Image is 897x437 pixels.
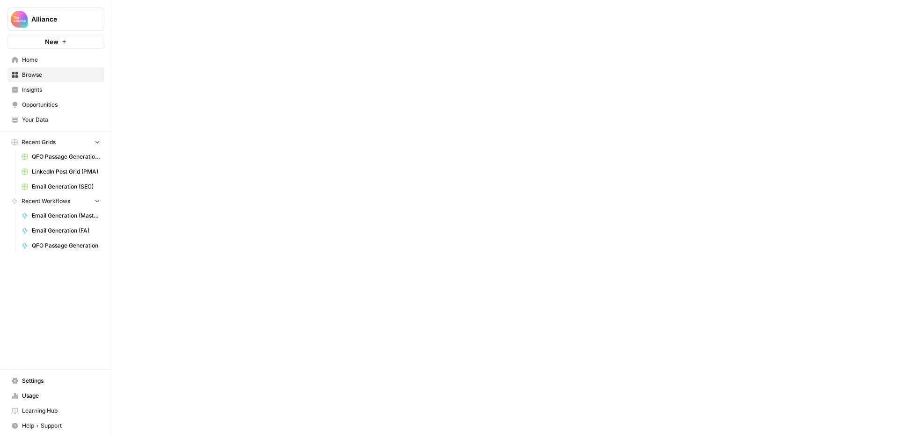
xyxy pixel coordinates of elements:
button: New [7,35,104,49]
a: Learning Hub [7,403,104,418]
a: QFO Passage Generation (PMA) [17,149,104,164]
span: QFO Passage Generation [32,241,100,250]
a: Your Data [7,112,104,127]
span: LinkedIn Post Grid (PMA) [32,168,100,176]
a: Email Generation (FA) [17,223,104,238]
span: Settings [22,377,100,385]
span: Email Generation (SEC) [32,182,100,191]
span: Recent Grids [22,138,56,146]
a: Browse [7,67,104,82]
span: Email Generation (FA) [32,226,100,235]
span: Usage [22,392,100,400]
a: Email Generation (SEC) [17,179,104,194]
span: Opportunities [22,101,100,109]
span: Home [22,56,100,64]
a: Home [7,52,104,67]
span: Learning Hub [22,407,100,415]
img: Alliance Logo [11,11,28,28]
a: LinkedIn Post Grid (PMA) [17,164,104,179]
button: Recent Grids [7,135,104,149]
span: Help + Support [22,422,100,430]
button: Help + Support [7,418,104,433]
span: Email Generation (Master) [32,211,100,220]
span: Browse [22,71,100,79]
span: Recent Workflows [22,197,70,205]
span: QFO Passage Generation (PMA) [32,153,100,161]
a: Email Generation (Master) [17,208,104,223]
span: Your Data [22,116,100,124]
button: Workspace: Alliance [7,7,104,31]
a: Settings [7,373,104,388]
a: Usage [7,388,104,403]
a: Opportunities [7,97,104,112]
span: New [45,37,58,46]
span: Alliance [31,15,88,24]
a: QFO Passage Generation [17,238,104,253]
a: Insights [7,82,104,97]
button: Recent Workflows [7,194,104,208]
span: Insights [22,86,100,94]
